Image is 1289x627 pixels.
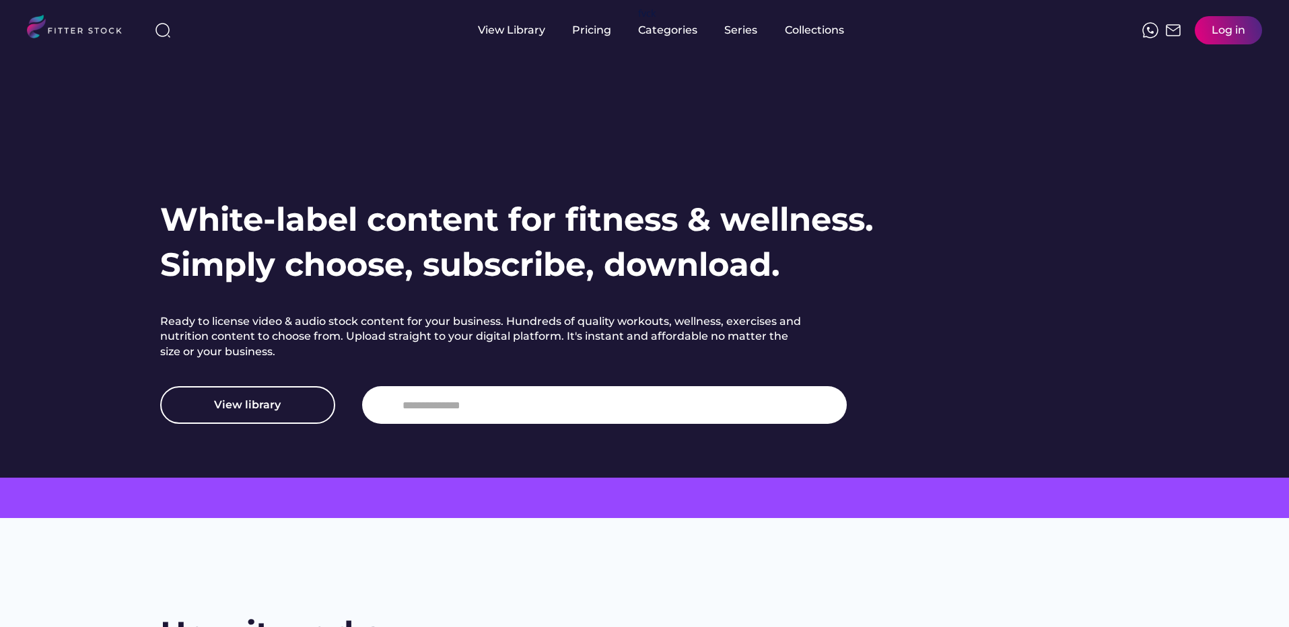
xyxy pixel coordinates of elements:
[572,23,611,38] div: Pricing
[160,197,874,287] h1: White-label content for fitness & wellness. Simply choose, subscribe, download.
[1212,23,1245,38] div: Log in
[638,7,656,20] div: fvck
[27,15,133,42] img: LOGO.svg
[155,22,171,38] img: search-normal%203.svg
[638,23,697,38] div: Categories
[785,23,844,38] div: Collections
[1142,22,1158,38] img: meteor-icons_whatsapp%20%281%29.svg
[376,397,392,413] img: yH5BAEAAAAALAAAAAABAAEAAAIBRAA7
[478,23,545,38] div: View Library
[160,314,806,359] h2: Ready to license video & audio stock content for your business. Hundreds of quality workouts, wel...
[160,386,335,424] button: View library
[724,23,758,38] div: Series
[1165,22,1181,38] img: Frame%2051.svg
